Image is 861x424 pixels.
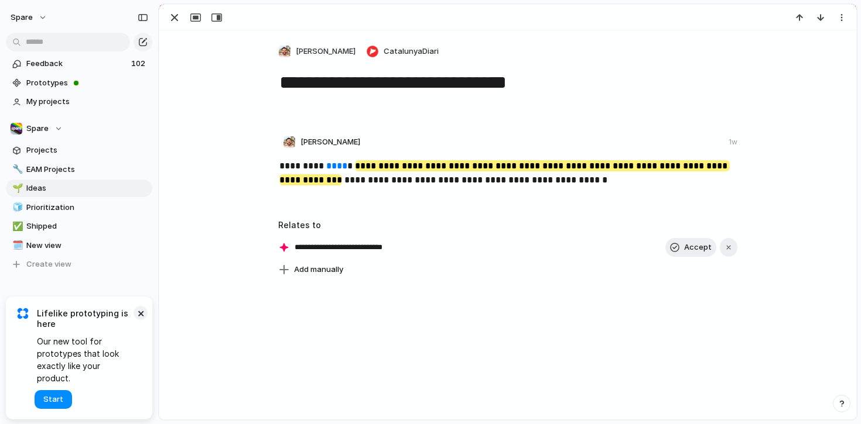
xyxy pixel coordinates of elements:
[37,335,135,384] span: Our new tool for prototypes that look exactly like your product.
[6,55,152,73] a: Feedback102
[131,58,148,70] span: 102
[35,390,72,409] button: Start
[278,219,737,231] h3: Relates to
[294,264,343,275] span: Add manually
[6,218,152,235] a: ✅Shipped
[11,220,22,232] button: ✅
[26,96,148,108] span: My projects
[12,220,20,233] div: ✅
[296,46,356,57] span: [PERSON_NAME]
[26,123,49,135] span: Spare
[11,164,22,175] button: 🔧
[12,239,20,252] div: 🗓️
[729,137,737,147] div: 1w
[134,306,148,320] button: Dismiss
[11,12,33,23] span: Spare
[43,394,63,405] span: Start
[26,182,148,194] span: Ideas
[274,261,348,278] button: Add manually
[6,237,152,254] a: 🗓️New view
[26,144,148,156] span: Projects
[665,238,716,257] button: Accept
[11,202,22,213] button: 🧊
[363,42,442,61] button: CatalunyaDiari
[275,42,358,61] button: [PERSON_NAME]
[11,240,22,251] button: 🗓️
[300,136,360,148] span: [PERSON_NAME]
[12,182,20,195] div: 🌱
[26,58,128,70] span: Feedback
[37,308,135,329] span: Lifelike prototyping is here
[6,199,152,216] a: 🧊Prioritization
[11,182,22,194] button: 🌱
[5,8,53,27] button: Spare
[384,46,439,57] span: CatalunyaDiari
[6,180,152,197] a: 🌱Ideas
[26,258,71,270] span: Create view
[26,77,148,89] span: Prototypes
[26,240,148,251] span: New view
[26,202,148,213] span: Prioritization
[6,256,152,273] button: Create view
[12,201,20,214] div: 🧊
[12,163,20,176] div: 🔧
[684,242,712,253] span: Accept
[6,120,152,137] button: Spare
[6,142,152,159] a: Projects
[6,74,152,92] a: Prototypes
[26,164,148,175] span: EAM Projects
[26,220,148,232] span: Shipped
[6,93,152,111] a: My projects
[6,161,152,178] a: 🔧EAM Projects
